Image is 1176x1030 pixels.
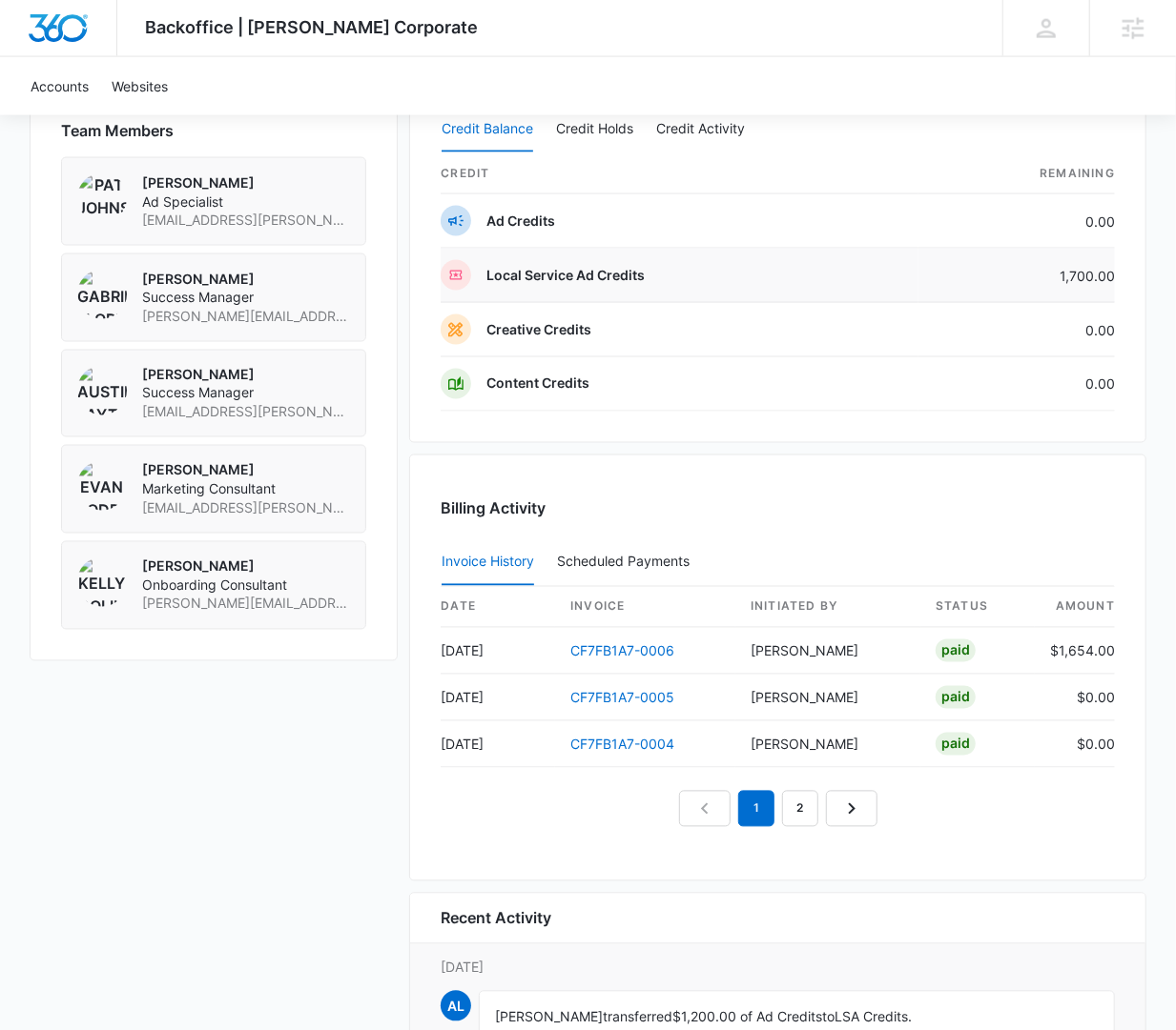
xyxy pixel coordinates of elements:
[77,557,127,607] img: Kelly Bolin
[918,153,1115,194] th: Remaining
[486,266,645,285] p: Local Service Ad Credits
[100,57,179,115] a: Websites
[918,194,1115,249] td: 0.00
[826,791,877,827] a: Next Page
[738,791,774,827] em: 1
[142,499,350,518] span: [EMAIL_ADDRESS][PERSON_NAME][DOMAIN_NAME]
[142,270,350,289] p: [PERSON_NAME]
[146,17,479,37] span: Backoffice | [PERSON_NAME] Corporate
[918,303,1115,357] td: 0.00
[441,907,551,930] h6: Recent Activity
[31,50,46,65] img: website_grey.svg
[211,112,321,125] div: Keywords by Traffic
[441,628,555,675] td: [DATE]
[735,587,920,628] th: Initiated By
[782,791,818,827] a: Page 2
[441,587,555,628] th: date
[1035,628,1115,675] td: $1,654.00
[735,628,920,675] td: [PERSON_NAME]
[656,107,745,152] button: Credit Activity
[142,557,350,576] p: [PERSON_NAME]
[1035,721,1115,768] td: $0.00
[557,555,697,569] div: Scheduled Payments
[53,30,93,46] div: v 4.0.25
[570,643,674,659] a: CF7FB1A7-0006
[495,1009,603,1025] span: [PERSON_NAME]
[735,721,920,768] td: [PERSON_NAME]
[77,461,127,511] img: Evan Rodriguez
[1035,587,1115,628] th: amount
[936,639,976,662] div: Paid
[441,721,555,768] td: [DATE]
[19,57,100,115] a: Accounts
[142,403,350,422] span: [EMAIL_ADDRESS][PERSON_NAME][DOMAIN_NAME]
[570,690,674,706] a: CF7FB1A7-0005
[142,288,350,307] span: Success Manager
[142,173,350,192] p: [PERSON_NAME]
[486,212,555,231] p: Ad Credits
[735,675,920,721] td: [PERSON_NAME]
[603,1009,672,1025] span: transferred
[442,107,533,152] button: Credit Balance
[31,30,46,46] img: logo_orange.svg
[570,737,674,753] a: CF7FB1A7-0004
[936,686,976,709] div: Paid
[835,1009,912,1025] span: LSA Credits.
[486,374,589,394] p: Content Credits
[77,366,127,415] img: Austin Layton
[441,153,918,194] th: credit
[142,461,350,480] p: [PERSON_NAME]
[555,587,735,628] th: invoice
[441,497,1115,520] h3: Billing Activity
[142,480,350,499] span: Marketing Consultant
[556,107,633,152] button: Credit Holds
[918,357,1115,412] td: 0.00
[486,320,591,339] p: Creative Credits
[142,211,350,230] span: [EMAIL_ADDRESS][PERSON_NAME][DOMAIN_NAME]
[52,111,67,126] img: tab_domain_overview_orange.svg
[936,733,976,756] div: Paid
[822,1009,835,1025] span: to
[142,192,350,212] span: Ad Specialist
[190,111,205,126] img: tab_keywords_by_traffic_grey.svg
[142,307,350,326] span: [PERSON_NAME][EMAIL_ADDRESS][DOMAIN_NAME]
[442,540,534,586] button: Invoice History
[918,249,1115,303] td: 1,700.00
[679,791,877,827] nav: Pagination
[441,675,555,721] td: [DATE]
[77,173,127,223] img: Pat Johnson
[441,991,471,1021] span: AL
[50,50,210,65] div: Domain: [DOMAIN_NAME]
[77,270,127,319] img: Gabriel FloresElkins
[672,1009,822,1025] span: $1,200.00 of Ad Credits
[142,384,350,403] span: Success Manager
[441,958,1115,978] p: [DATE]
[142,366,350,385] p: [PERSON_NAME]
[1035,675,1115,721] td: $0.00
[142,576,350,596] span: Onboarding Consultant
[61,119,174,142] span: Team Members
[920,587,1035,628] th: status
[72,112,171,125] div: Domain Overview
[142,595,350,614] span: [PERSON_NAME][EMAIL_ADDRESS][PERSON_NAME][DOMAIN_NAME]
